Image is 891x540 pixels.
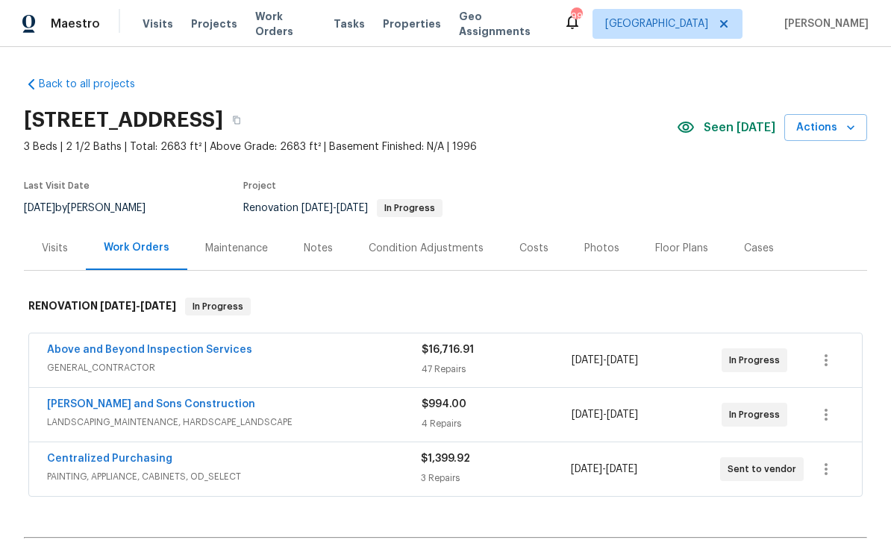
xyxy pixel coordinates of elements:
[191,16,237,31] span: Projects
[104,240,169,255] div: Work Orders
[243,181,276,190] span: Project
[383,16,441,31] span: Properties
[140,301,176,311] span: [DATE]
[301,203,368,213] span: -
[47,360,422,375] span: GENERAL_CONTRACTOR
[571,462,637,477] span: -
[47,453,172,464] a: Centralized Purchasing
[422,362,572,377] div: 47 Repairs
[47,345,252,355] a: Above and Beyond Inspection Services
[422,345,474,355] span: $16,716.91
[729,353,786,368] span: In Progress
[24,199,163,217] div: by [PERSON_NAME]
[572,353,638,368] span: -
[334,19,365,29] span: Tasks
[24,139,677,154] span: 3 Beds | 2 1/2 Baths | Total: 2683 ft² | Above Grade: 2683 ft² | Basement Finished: N/A | 1996
[24,203,55,213] span: [DATE]
[571,464,602,474] span: [DATE]
[42,241,68,256] div: Visits
[24,181,90,190] span: Last Visit Date
[51,16,100,31] span: Maestro
[304,241,333,256] div: Notes
[605,16,708,31] span: [GEOGRAPHIC_DATA]
[301,203,333,213] span: [DATE]
[572,355,603,365] span: [DATE]
[572,407,638,422] span: -
[100,301,136,311] span: [DATE]
[728,462,802,477] span: Sent to vendor
[778,16,869,31] span: [PERSON_NAME]
[519,241,548,256] div: Costs
[729,407,786,422] span: In Progress
[100,301,176,311] span: -
[243,203,443,213] span: Renovation
[421,471,570,486] div: 3 Repairs
[205,241,268,256] div: Maintenance
[255,9,316,39] span: Work Orders
[47,399,255,409] a: [PERSON_NAME] and Sons Construction
[421,453,470,464] span: $1,399.92
[24,77,167,92] a: Back to all projects
[796,119,855,137] span: Actions
[606,464,637,474] span: [DATE]
[459,9,545,39] span: Geo Assignments
[47,415,422,430] span: LANDSCAPING_MAINTENANCE, HARDSCAPE_LANDSCAPE
[187,299,249,314] span: In Progress
[47,469,421,484] span: PAINTING, APPLIANCE, CABINETS, OD_SELECT
[655,241,708,256] div: Floor Plans
[784,114,867,142] button: Actions
[584,241,619,256] div: Photos
[607,355,638,365] span: [DATE]
[223,107,250,134] button: Copy Address
[24,113,223,128] h2: [STREET_ADDRESS]
[378,204,441,213] span: In Progress
[607,409,638,420] span: [DATE]
[704,120,775,135] span: Seen [DATE]
[744,241,774,256] div: Cases
[24,283,867,330] div: RENOVATION [DATE]-[DATE]In Progress
[28,298,176,315] h6: RENOVATION
[422,399,466,409] span: $994.00
[571,9,581,24] div: 99
[422,416,572,431] div: 4 Repairs
[572,409,603,420] span: [DATE]
[143,16,173,31] span: Visits
[369,241,484,256] div: Condition Adjustments
[337,203,368,213] span: [DATE]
